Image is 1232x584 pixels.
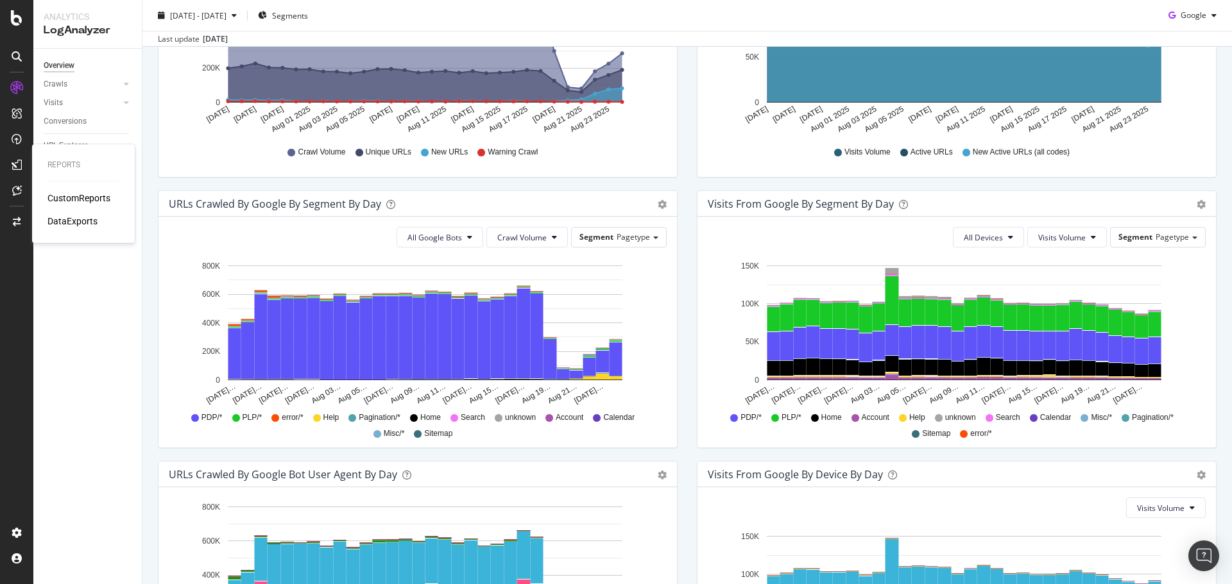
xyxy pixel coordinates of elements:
[741,532,759,541] text: 150K
[272,10,308,21] span: Segments
[449,104,475,124] text: [DATE]
[259,104,285,124] text: [DATE]
[497,232,547,243] span: Crawl Volume
[169,468,397,481] div: URLs Crawled by Google bot User Agent By Day
[821,412,842,423] span: Home
[431,147,468,158] span: New URLs
[531,104,557,124] text: [DATE]
[945,412,976,423] span: unknown
[202,290,220,299] text: 600K
[44,78,120,91] a: Crawls
[970,428,991,439] span: error/*
[1163,5,1222,26] button: Google
[324,104,366,134] text: Aug 05 2025
[420,412,441,423] span: Home
[1126,497,1206,518] button: Visits Volume
[617,231,650,242] span: Pagetype
[556,412,583,423] span: Account
[201,412,223,423] span: PDP/*
[911,147,953,158] span: Active URLs
[996,412,1020,423] span: Search
[740,412,762,423] span: PDP/*
[44,115,87,128] div: Conversions
[746,338,759,347] text: 50K
[988,104,1014,124] text: [DATE]
[366,147,411,158] span: Unique URLs
[202,503,220,512] text: 800K
[487,104,529,134] text: Aug 17 2025
[953,227,1024,247] button: All Devices
[862,412,889,423] span: Account
[569,104,611,134] text: Aug 23 2025
[170,10,227,21] span: [DATE] - [DATE]
[359,412,400,423] span: Pagination/*
[216,376,220,385] text: 0
[407,232,462,243] span: All Google Bots
[755,98,759,107] text: 0
[158,33,228,45] div: Last update
[1118,231,1152,242] span: Segment
[169,197,381,210] div: URLs Crawled by Google By Segment By Day
[945,104,987,134] text: Aug 11 2025
[47,215,98,228] a: DataExports
[205,104,230,124] text: [DATE]
[384,428,405,439] span: Misc/*
[44,139,133,153] a: URL Explorer
[1027,227,1107,247] button: Visits Volume
[844,147,891,158] span: Visits Volume
[741,262,759,271] text: 150K
[253,5,313,26] button: Segments
[202,262,220,271] text: 800K
[298,147,345,158] span: Crawl Volume
[203,33,228,45] div: [DATE]
[658,200,667,209] div: gear
[999,104,1041,134] text: Aug 15 2025
[44,10,132,23] div: Analytics
[460,104,502,134] text: Aug 15 2025
[934,104,960,124] text: [DATE]
[202,64,220,73] text: 200K
[44,139,87,153] div: URL Explorer
[368,104,393,124] text: [DATE]
[169,258,662,406] svg: A chart.
[44,23,132,38] div: LogAnalyzer
[395,104,421,124] text: [DATE]
[1197,471,1206,480] div: gear
[798,104,824,124] text: [DATE]
[809,104,851,134] text: Aug 01 2025
[542,104,584,134] text: Aug 21 2025
[909,412,925,423] span: Help
[406,104,448,134] text: Aug 11 2025
[44,78,67,91] div: Crawls
[282,412,303,423] span: error/*
[922,428,950,439] span: Sitemap
[44,59,133,72] a: Overview
[836,104,878,134] text: Aug 03 2025
[243,412,262,423] span: PLP/*
[746,53,759,62] text: 50K
[771,104,797,124] text: [DATE]
[741,299,759,308] text: 100K
[1070,104,1096,124] text: [DATE]
[973,147,1070,158] span: New Active URLs (all codes)
[486,227,568,247] button: Crawl Volume
[1156,231,1189,242] span: Pagetype
[1188,540,1219,571] div: Open Intercom Messenger
[424,428,452,439] span: Sitemap
[505,412,536,423] span: unknown
[47,192,110,204] a: CustomReports
[1181,10,1206,21] span: Google
[202,537,220,546] text: 600K
[297,104,339,134] text: Aug 03 2025
[1197,200,1206,209] div: gear
[202,319,220,328] text: 400K
[323,412,339,423] span: Help
[461,412,485,423] span: Search
[202,347,220,356] text: 200K
[755,376,759,385] text: 0
[44,96,63,110] div: Visits
[708,197,894,210] div: Visits from Google By Segment By Day
[269,104,312,134] text: Aug 01 2025
[153,5,242,26] button: [DATE] - [DATE]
